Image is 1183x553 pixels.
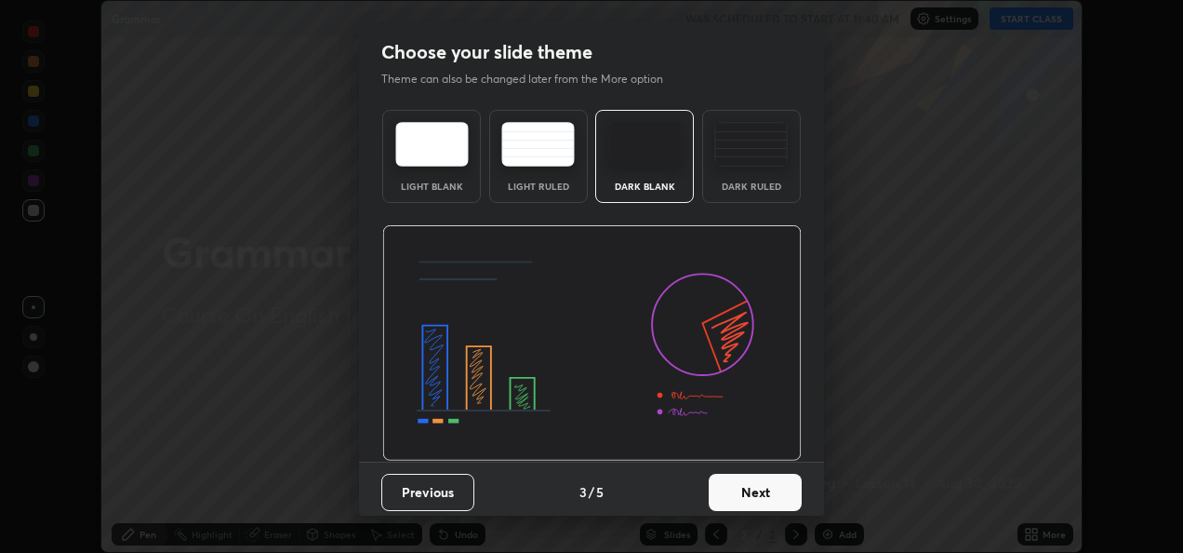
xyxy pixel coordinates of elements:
div: Dark Ruled [714,182,789,191]
img: darkRuledTheme.de295e13.svg [714,122,788,167]
div: Light Ruled [501,182,576,191]
p: Theme can also be changed later from the More option [381,71,683,88]
h4: / [589,482,594,502]
img: darkTheme.f0cc69e5.svg [608,122,682,167]
img: lightRuledTheme.5fabf969.svg [501,122,575,167]
div: Light Blank [394,182,469,191]
h4: 3 [579,482,587,502]
img: lightTheme.e5ed3b09.svg [395,122,469,167]
h4: 5 [596,482,604,502]
div: Dark Blank [607,182,682,191]
img: darkThemeBanner.d06ce4a2.svg [382,225,802,462]
h2: Choose your slide theme [381,40,592,64]
button: Previous [381,474,474,511]
button: Next [709,474,802,511]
